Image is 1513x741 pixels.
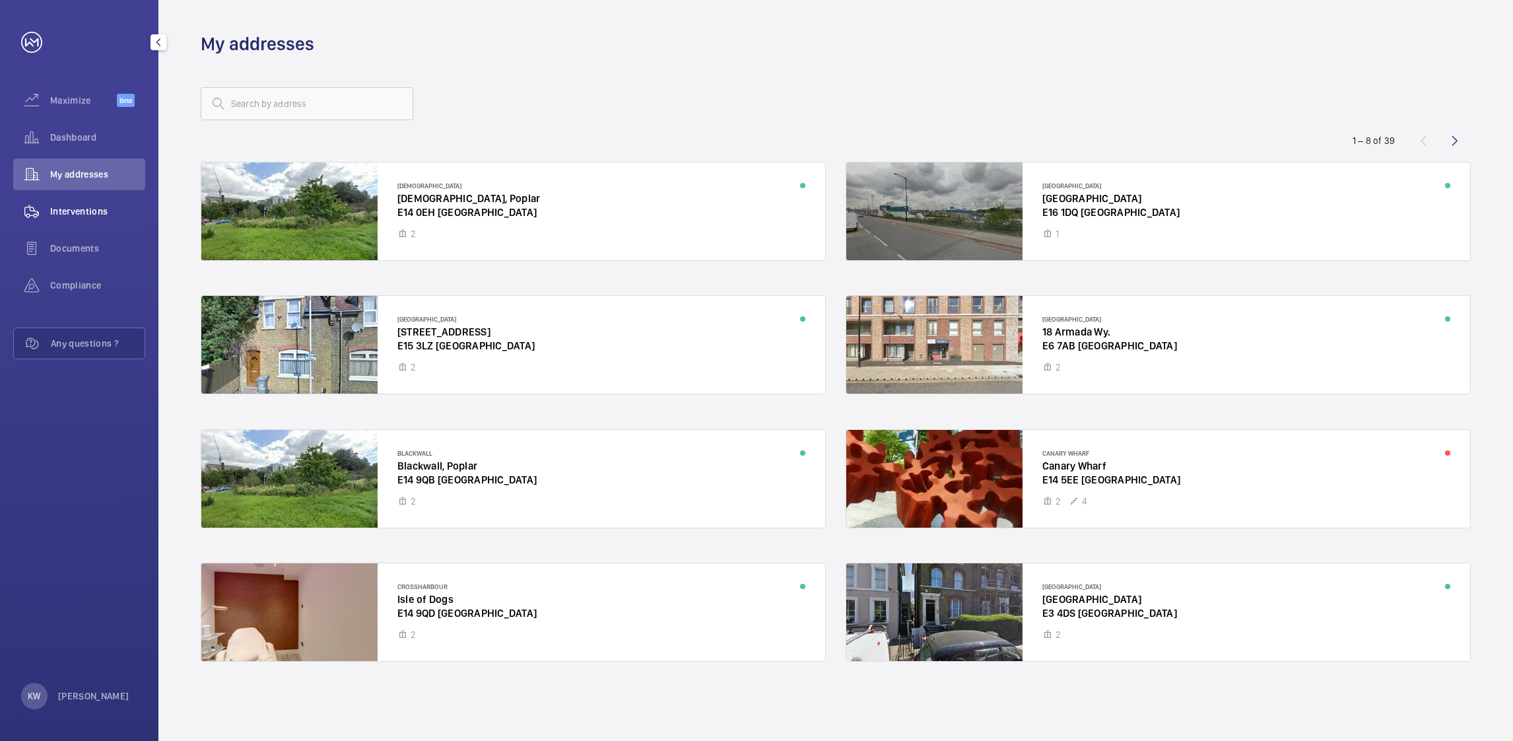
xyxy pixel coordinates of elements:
span: Documents [50,242,145,255]
span: Beta [117,94,135,107]
span: Maximize [50,94,117,107]
div: 1 – 8 of 39 [1353,134,1395,147]
h1: My addresses [201,32,314,56]
span: Any questions ? [51,337,145,350]
p: [PERSON_NAME] [58,689,129,703]
span: Dashboard [50,131,145,144]
span: My addresses [50,168,145,181]
span: Compliance [50,279,145,292]
p: KW [28,689,40,703]
span: Interventions [50,205,145,218]
input: Search by address [201,87,413,120]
